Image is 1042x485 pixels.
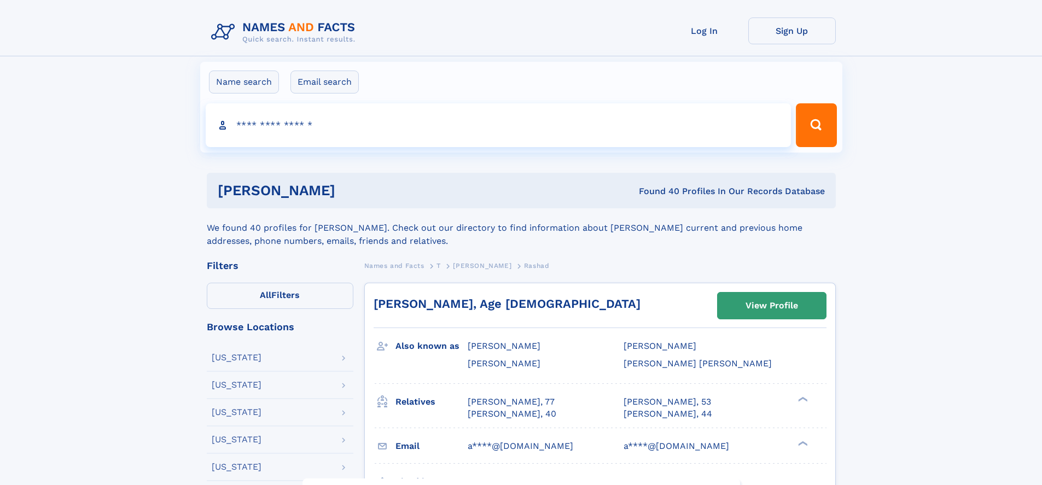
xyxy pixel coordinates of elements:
span: [PERSON_NAME] [PERSON_NAME] [624,358,772,369]
div: [US_STATE] [212,435,261,444]
label: Filters [207,283,353,309]
span: [PERSON_NAME] [468,358,540,369]
a: [PERSON_NAME], 53 [624,396,711,408]
span: Rashad [524,262,550,270]
h3: Also known as [395,337,468,355]
div: View Profile [746,293,798,318]
a: Sign Up [748,17,836,44]
a: [PERSON_NAME], 44 [624,408,712,420]
a: [PERSON_NAME] [453,259,511,272]
h3: Email [395,437,468,455]
a: Names and Facts [364,259,424,272]
div: [US_STATE] [212,381,261,389]
a: View Profile [718,293,826,319]
span: [PERSON_NAME] [468,341,540,351]
div: We found 40 profiles for [PERSON_NAME]. Check out our directory to find information about [PERSON... [207,208,836,248]
div: [US_STATE] [212,408,261,417]
div: Filters [207,261,353,271]
a: [PERSON_NAME], 40 [468,408,556,420]
div: Browse Locations [207,322,353,332]
h3: Relatives [395,393,468,411]
div: Found 40 Profiles In Our Records Database [487,185,825,197]
span: [PERSON_NAME] [453,262,511,270]
div: [US_STATE] [212,353,261,362]
div: ❯ [795,440,808,447]
input: search input [206,103,791,147]
img: Logo Names and Facts [207,17,364,47]
label: Email search [290,71,359,94]
a: [PERSON_NAME], Age [DEMOGRAPHIC_DATA] [374,297,641,311]
div: [US_STATE] [212,463,261,471]
a: Log In [661,17,748,44]
label: Name search [209,71,279,94]
button: Search Button [796,103,836,147]
span: [PERSON_NAME] [624,341,696,351]
a: T [436,259,441,272]
a: [PERSON_NAME], 77 [468,396,555,408]
div: ❯ [795,395,808,402]
h1: [PERSON_NAME] [218,184,487,197]
span: T [436,262,441,270]
span: All [260,290,271,300]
